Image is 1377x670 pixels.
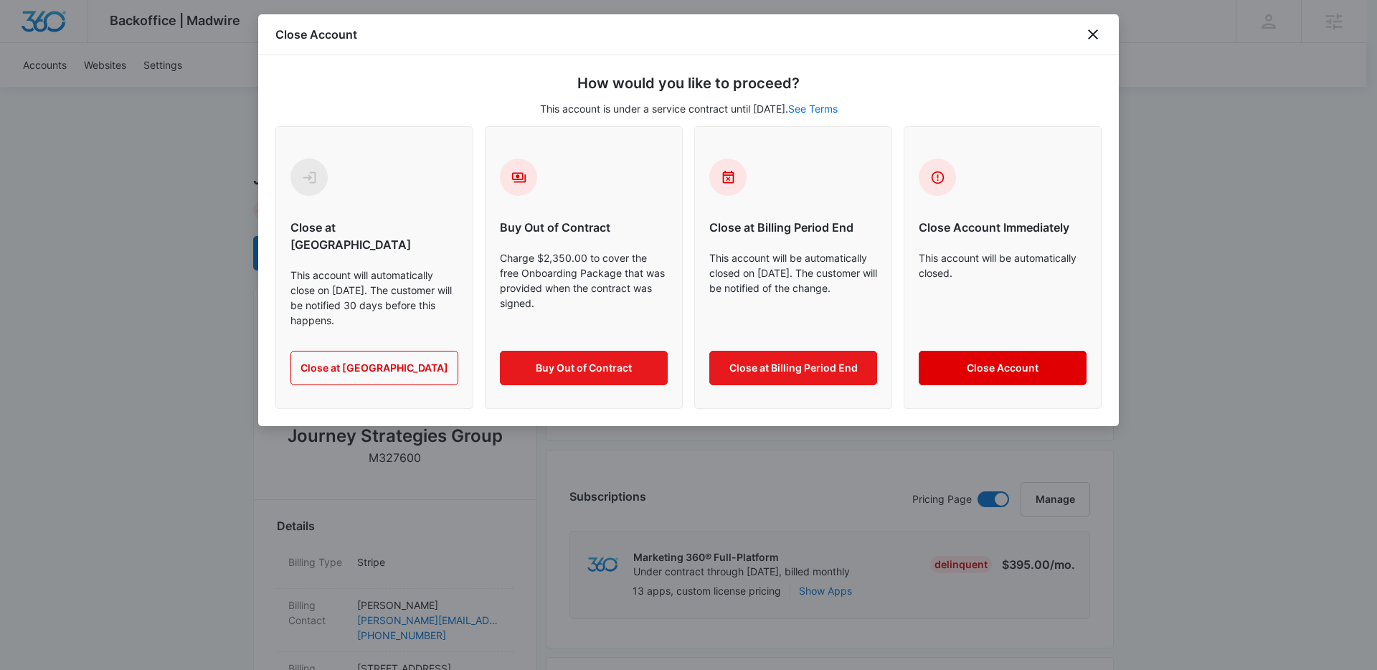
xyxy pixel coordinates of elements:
[1084,26,1102,43] button: close
[37,37,158,49] div: Domain: [DOMAIN_NAME]
[500,250,668,328] p: Charge $2,350.00 to cover the free Onboarding Package that was provided when the contract was sig...
[919,219,1087,236] h6: Close Account Immediately
[709,351,877,385] button: Close at Billing Period End
[709,250,877,328] p: This account will be automatically closed on [DATE]. The customer will be notified of the change.
[275,101,1102,116] p: This account is under a service contract until [DATE].
[39,83,50,95] img: tab_domain_overview_orange.svg
[55,85,128,94] div: Domain Overview
[275,72,1102,94] h5: How would you like to proceed?
[158,85,242,94] div: Keywords by Traffic
[290,219,458,253] h6: Close at [GEOGRAPHIC_DATA]
[500,351,668,385] button: Buy Out of Contract
[23,23,34,34] img: logo_orange.svg
[919,250,1087,328] p: This account will be automatically closed.
[275,26,357,43] h1: Close Account
[500,219,668,236] h6: Buy Out of Contract
[709,219,877,236] h6: Close at Billing Period End
[23,37,34,49] img: website_grey.svg
[788,103,838,115] a: See Terms
[290,268,458,328] p: This account will automatically close on [DATE]. The customer will be notified 30 days before thi...
[919,351,1087,385] button: Close Account
[290,351,458,385] button: Close at [GEOGRAPHIC_DATA]
[143,83,154,95] img: tab_keywords_by_traffic_grey.svg
[40,23,70,34] div: v 4.0.25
